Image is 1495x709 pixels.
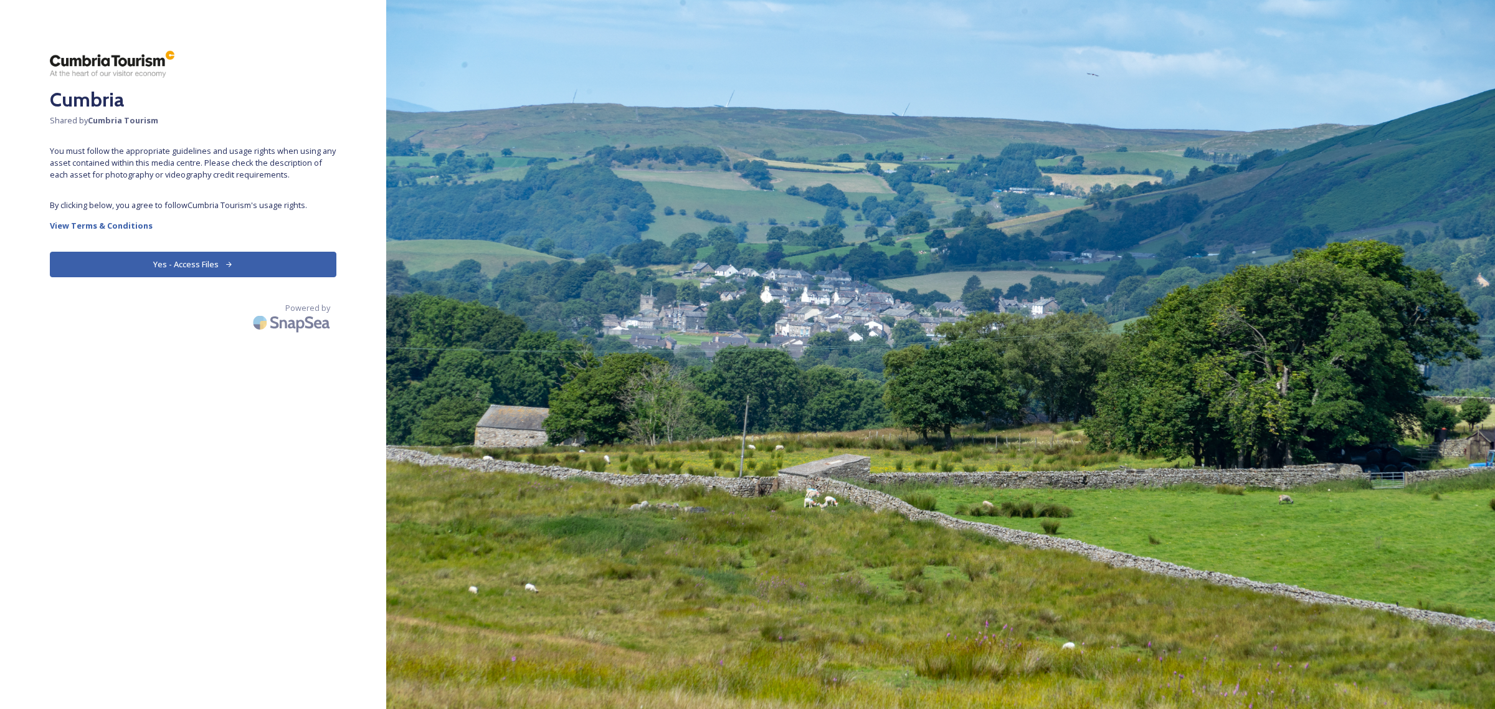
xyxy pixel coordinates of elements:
button: Yes - Access Files [50,252,336,277]
strong: Cumbria Tourism [88,115,158,126]
h2: Cumbria [50,85,336,115]
span: You must follow the appropriate guidelines and usage rights when using any asset contained within... [50,145,336,181]
img: SnapSea Logo [249,308,336,337]
span: Powered by [285,302,330,314]
strong: View Terms & Conditions [50,220,153,231]
span: By clicking below, you agree to follow Cumbria Tourism 's usage rights. [50,199,336,211]
span: Shared by [50,115,336,126]
a: View Terms & Conditions [50,218,336,233]
img: ct_logo.png [50,50,174,79]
